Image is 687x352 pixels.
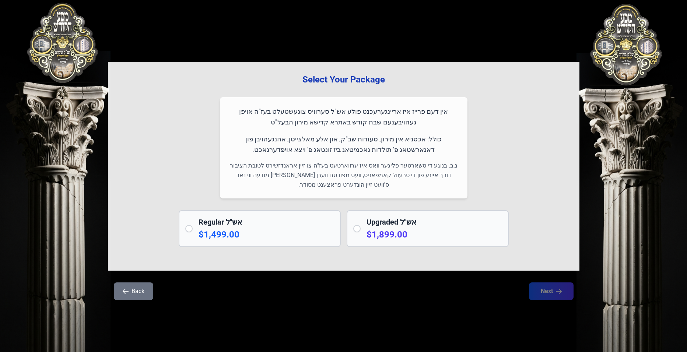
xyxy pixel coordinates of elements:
p: $1,899.00 [367,229,502,240]
button: Next [529,282,574,300]
button: Back [114,282,153,300]
p: $1,499.00 [199,229,334,240]
p: אין דעם פרייז איז אריינגערעכנט פולע אש"ל סערוויס צוגעשטעלט בעז"ה אויפן געהויבענעם שבת קודש באתרא ... [229,106,459,128]
h2: Upgraded אש"ל [367,217,502,227]
p: כולל: אכסניא אין מירון, סעודות שב"ק, און אלע מאלצייטן, אהנגעהויבן פון דאנארשטאג פ' תולדות נאכמיטא... [229,134,459,155]
p: נ.ב. בנוגע די טשארטער פליגער וואס איז ערווארטעט בעז"ה צו זיין אראנדזשירט לטובת הציבור דורך איינע ... [229,161,459,190]
h2: Regular אש"ל [199,217,334,227]
h3: Select Your Package [120,74,568,85]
